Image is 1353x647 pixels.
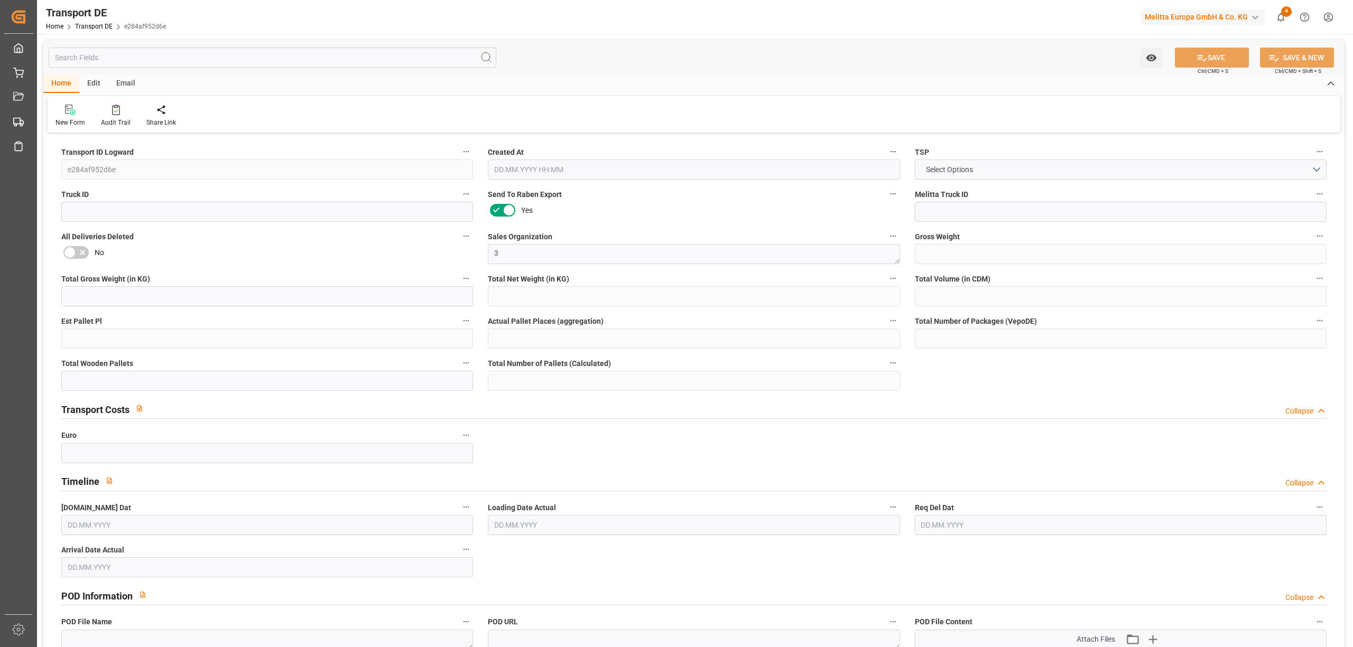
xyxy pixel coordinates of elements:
[886,356,900,370] button: Total Number of Pallets (Calculated)
[459,500,473,514] button: [DOMAIN_NAME] Dat
[1269,5,1293,29] button: show 4 new notifications
[488,244,900,264] textarea: 3
[459,145,473,158] button: Transport ID Logward
[459,229,473,243] button: All Deliveries Deleted
[488,358,611,369] span: Total Number of Pallets (Calculated)
[1281,6,1292,17] span: 4
[61,545,124,556] span: Arrival Date Actual
[488,515,900,535] input: DD.MM.YYYY
[886,271,900,285] button: Total Net Weight (in KG)
[915,316,1037,327] span: Total Number of Packages (VepoDE)
[61,231,134,242] span: All Deliveries Deleted
[459,187,473,201] button: Truck ID
[61,616,112,627] span: POD File Name
[886,229,900,243] button: Sales Organization
[1293,5,1317,29] button: Help Center
[886,314,900,327] button: Actual Pallet Places (aggregation)
[459,542,473,556] button: Arrival Date Actual
[1313,500,1327,514] button: Req Del Dat
[129,398,150,418] button: View description
[55,118,85,127] div: New Form
[886,145,900,158] button: Created At
[61,316,102,327] span: Est Pallet Pl
[1285,592,1313,603] div: Collapse
[1141,7,1269,27] button: Melitta Europa GmbH & Co. KG
[43,75,79,93] div: Home
[46,23,63,30] a: Home
[1141,10,1265,25] div: Melitta Europa GmbH & Co. KG
[915,274,990,285] span: Total Volume (in CDM)
[886,187,900,201] button: Send To Raben Export
[915,189,968,200] span: Melitta Truck ID
[1313,615,1327,629] button: POD File Content
[99,471,119,491] button: View description
[75,23,113,30] a: Transport DE
[459,356,473,370] button: Total Wooden Pallets
[886,500,900,514] button: Loading Date Actual
[488,231,552,242] span: Sales Organization
[61,474,99,489] h2: Timeline
[108,75,143,93] div: Email
[1313,314,1327,327] button: Total Number of Packages (VepoDE)
[886,615,900,629] button: POD URL
[488,616,518,627] span: POD URL
[61,189,89,200] span: Truck ID
[921,164,978,175] span: Select Options
[61,589,133,603] h2: POD Information
[61,515,473,535] input: DD.MM.YYYY
[915,515,1327,535] input: DD.MM.YYYY
[61,430,77,441] span: Euro
[488,274,569,285] span: Total Net Weight (in KG)
[61,358,133,369] span: Total Wooden Pallets
[488,160,900,180] input: DD.MM.YYYY HH:MM
[61,147,134,158] span: Transport ID Logward
[1077,634,1115,645] span: Attach Files
[521,205,533,216] span: Yes
[49,48,496,68] input: Search Fields
[46,5,166,21] div: Transport DE
[1313,145,1327,158] button: TSP
[1260,48,1334,68] button: SAVE & NEW
[1198,67,1228,75] span: Ctrl/CMD + S
[61,502,131,513] span: [DOMAIN_NAME] Dat
[1275,67,1321,75] span: Ctrl/CMD + Shift + S
[101,118,131,127] div: Audit Trail
[488,189,562,200] span: Send To Raben Export
[915,160,1327,180] button: open menu
[459,314,473,327] button: Est Pallet Pl
[915,231,960,242] span: Gross Weight
[146,118,176,127] div: Share Link
[61,274,150,285] span: Total Gross Weight (in KG)
[1285,406,1313,417] div: Collapse
[488,502,556,513] span: Loading Date Actual
[1313,271,1327,285] button: Total Volume (in CDM)
[1175,48,1249,68] button: SAVE
[1285,477,1313,489] div: Collapse
[95,247,104,258] span: No
[488,316,604,327] span: Actual Pallet Places (aggregation)
[1313,187,1327,201] button: Melitta Truck ID
[459,271,473,285] button: Total Gross Weight (in KG)
[459,428,473,442] button: Euro
[488,147,524,158] span: Created At
[1141,48,1162,68] button: open menu
[61,402,129,417] h2: Transport Costs
[1313,229,1327,243] button: Gross Weight
[459,615,473,629] button: POD File Name
[133,585,153,605] button: View description
[915,147,929,158] span: TSP
[61,557,473,577] input: DD.MM.YYYY
[915,502,954,513] span: Req Del Dat
[79,75,108,93] div: Edit
[915,616,972,627] span: POD File Content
